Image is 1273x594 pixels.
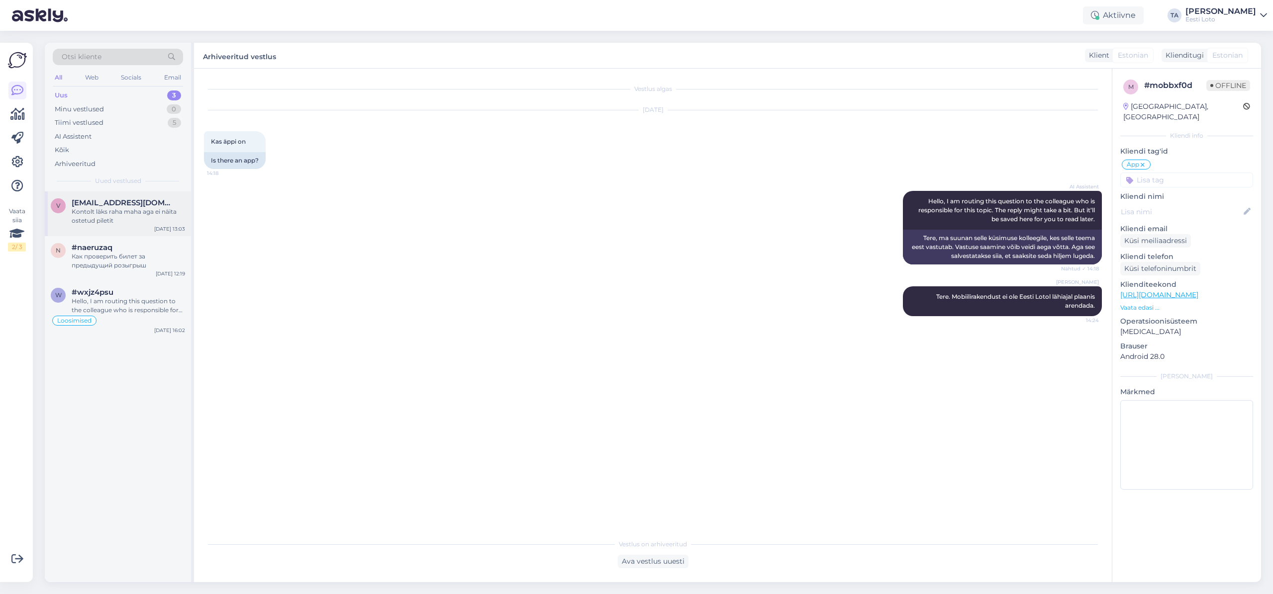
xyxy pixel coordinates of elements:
[55,90,68,100] div: Uus
[204,105,1102,114] div: [DATE]
[207,170,244,177] span: 14:18
[162,71,183,84] div: Email
[1120,351,1253,362] p: Android 28.0
[1120,131,1253,140] div: Kliendi info
[936,293,1096,309] span: Tere. Mobiilirakendust ei ole Eesti Lotol lähiajal plaanis arendada.
[8,51,27,70] img: Askly Logo
[918,197,1096,223] span: Hello, I am routing this question to the colleague who is responsible for this topic. The reply m...
[1120,234,1191,248] div: Küsi meiliaadressi
[72,243,112,252] span: #naeruzaq
[1120,290,1198,299] a: [URL][DOMAIN_NAME]
[1118,50,1148,61] span: Estonian
[1083,6,1144,24] div: Aktiivne
[903,230,1102,264] div: Tere, ma suunan selle küsimuse kolleegile, kes selle teema eest vastutab. Vastuse saamine võib ve...
[55,159,96,169] div: Arhiveeritud
[72,198,175,207] span: vaalmahendrik@gmail.com
[167,90,181,100] div: 3
[1120,172,1253,187] input: Lisa tag
[1206,80,1250,91] span: Offline
[1185,15,1256,23] div: Eesti Loto
[1062,317,1099,324] span: 14:24
[619,540,687,549] span: Vestlus on arhiveeritud
[1185,7,1256,15] div: [PERSON_NAME]
[53,71,64,84] div: All
[1123,101,1243,122] div: [GEOGRAPHIC_DATA], [GEOGRAPHIC_DATA]
[204,85,1102,93] div: Vestlus algas
[1128,83,1134,90] span: m
[1168,8,1181,22] div: TA
[211,138,246,145] span: Kas äppi on
[55,118,103,128] div: Tiimi vestlused
[55,291,62,299] span: w
[154,225,185,233] div: [DATE] 13:03
[203,49,276,62] label: Arhiveeritud vestlus
[95,176,141,185] span: Uued vestlused
[1212,50,1243,61] span: Estonian
[1120,387,1253,397] p: Märkmed
[1162,50,1204,61] div: Klienditugi
[8,243,26,252] div: 2 / 3
[1120,191,1253,202] p: Kliendi nimi
[1120,341,1253,351] p: Brauser
[72,252,185,270] div: Как проверить билет за предыдущий розыгрыш
[1127,162,1139,168] span: Äpp
[83,71,100,84] div: Web
[1120,327,1253,337] p: [MEDICAL_DATA]
[55,132,92,142] div: AI Assistent
[168,118,181,128] div: 5
[1120,146,1253,157] p: Kliendi tag'id
[1120,279,1253,290] p: Klienditeekond
[1120,316,1253,327] p: Operatsioonisüsteem
[55,104,104,114] div: Minu vestlused
[618,555,688,568] div: Ava vestlus uuesti
[119,71,143,84] div: Socials
[56,247,61,254] span: n
[1085,50,1109,61] div: Klient
[154,327,185,334] div: [DATE] 16:02
[62,52,101,62] span: Otsi kliente
[1062,183,1099,190] span: AI Assistent
[1120,252,1253,262] p: Kliendi telefon
[8,207,26,252] div: Vaata siia
[1120,303,1253,312] p: Vaata edasi ...
[72,207,185,225] div: Kontolt läks raha maha aga ei näita ostetud piletit
[1120,372,1253,381] div: [PERSON_NAME]
[1061,265,1099,272] span: Nähtud ✓ 14:18
[72,297,185,315] div: Hello, I am routing this question to the colleague who is responsible for this topic. The reply m...
[57,318,92,324] span: Loosimised
[167,104,181,114] div: 0
[72,288,113,297] span: #wxjz4psu
[55,145,69,155] div: Kõik
[204,152,266,169] div: Is there an app?
[156,270,185,277] div: [DATE] 12:19
[1120,262,1200,275] div: Küsi telefoninumbrit
[1121,206,1242,217] input: Lisa nimi
[1144,80,1206,91] div: # mobbxf0d
[1120,224,1253,234] p: Kliendi email
[56,202,60,209] span: v
[1185,7,1267,23] a: [PERSON_NAME]Eesti Loto
[1056,278,1099,286] span: [PERSON_NAME]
